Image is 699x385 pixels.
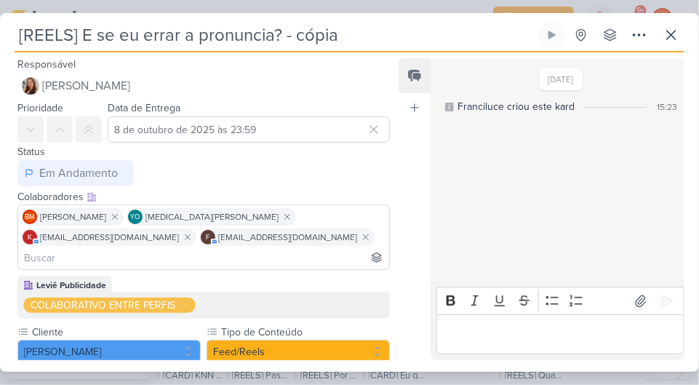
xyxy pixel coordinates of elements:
[436,314,684,354] div: Editor editing area: main
[458,99,575,114] div: Franciluce criou este kard
[17,160,134,186] button: Em Andamento
[657,100,677,114] div: 15:23
[36,279,106,292] div: Leviê Publicidade
[436,287,684,315] div: Editor toolbar
[23,210,37,224] div: Beth Monteiro
[31,298,175,313] div: COLABORATIVO ENTRE PERFIS
[17,58,76,71] label: Responsável
[17,102,63,114] label: Prioridade
[39,164,118,182] div: Em Andamento
[25,214,35,221] p: BM
[28,234,32,242] p: k
[546,29,558,41] div: Ligar relógio
[31,325,201,340] label: Cliente
[445,103,454,111] div: Este log é visível à todos no kard
[40,210,106,223] span: [PERSON_NAME]
[108,116,390,143] input: Select a date
[201,230,215,245] div: financeiro.knnpinda@gmail.com
[17,73,390,99] button: [PERSON_NAME]
[22,77,39,95] img: Franciluce Carvalho
[131,214,140,221] p: YO
[145,210,279,223] span: [MEDICAL_DATA][PERSON_NAME]
[108,102,180,114] label: Data de Entrega
[21,249,386,266] input: Buscar
[17,340,201,363] button: [PERSON_NAME]
[23,230,37,245] div: knnpinda@gmail.com
[218,231,357,244] span: [EMAIL_ADDRESS][DOMAIN_NAME]
[17,146,45,158] label: Status
[17,189,390,205] div: Colaboradores
[128,210,143,224] div: Yasmin Oliveira
[207,340,390,363] button: Feed/Reels
[220,325,390,340] label: Tipo de Conteúdo
[40,231,179,244] span: [EMAIL_ADDRESS][DOMAIN_NAME]
[42,77,130,95] span: [PERSON_NAME]
[15,22,536,48] input: Kard Sem Título
[207,234,210,242] p: f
